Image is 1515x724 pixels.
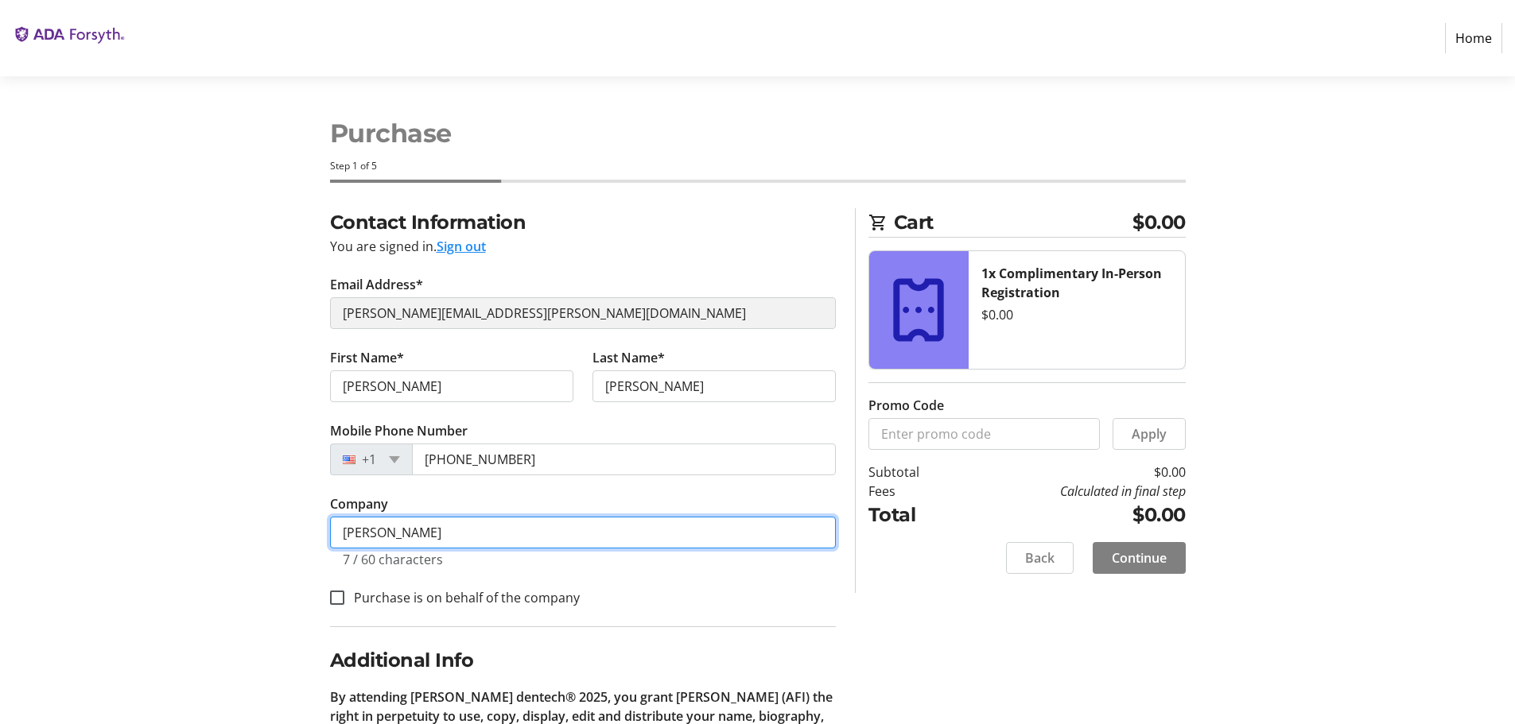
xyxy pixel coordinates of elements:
[960,501,1186,529] td: $0.00
[330,237,836,256] div: You are signed in.
[330,646,836,675] h2: Additional Info
[1445,23,1502,53] a: Home
[868,396,944,415] label: Promo Code
[981,305,1172,324] div: $0.00
[592,348,665,367] label: Last Name*
[960,482,1186,501] td: Calculated in final step
[330,494,388,513] label: Company
[437,237,486,256] button: Sign out
[330,348,404,367] label: First Name*
[412,443,836,475] input: (201) 555-0123
[894,208,1133,237] span: Cart
[1132,208,1186,237] span: $0.00
[1025,548,1055,567] span: Back
[868,482,960,501] td: Fees
[344,588,580,607] label: Purchase is on behalf of the company
[330,421,468,440] label: Mobile Phone Number
[330,159,1186,173] div: Step 1 of 5
[868,463,960,482] td: Subtotal
[981,265,1162,301] strong: 1x Complimentary In-Person Registration
[330,275,423,294] label: Email Address*
[13,6,126,70] img: The ADA Forsyth Institute's Logo
[1093,542,1186,574] button: Continue
[868,418,1100,450] input: Enter promo code
[343,551,443,568] tr-character-limit: 7 / 60 characters
[1113,418,1186,450] button: Apply
[1132,424,1167,443] span: Apply
[960,463,1186,482] td: $0.00
[1006,542,1074,574] button: Back
[330,114,1186,153] h1: Purchase
[330,208,836,237] h2: Contact Information
[1112,548,1167,567] span: Continue
[868,501,960,529] td: Total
